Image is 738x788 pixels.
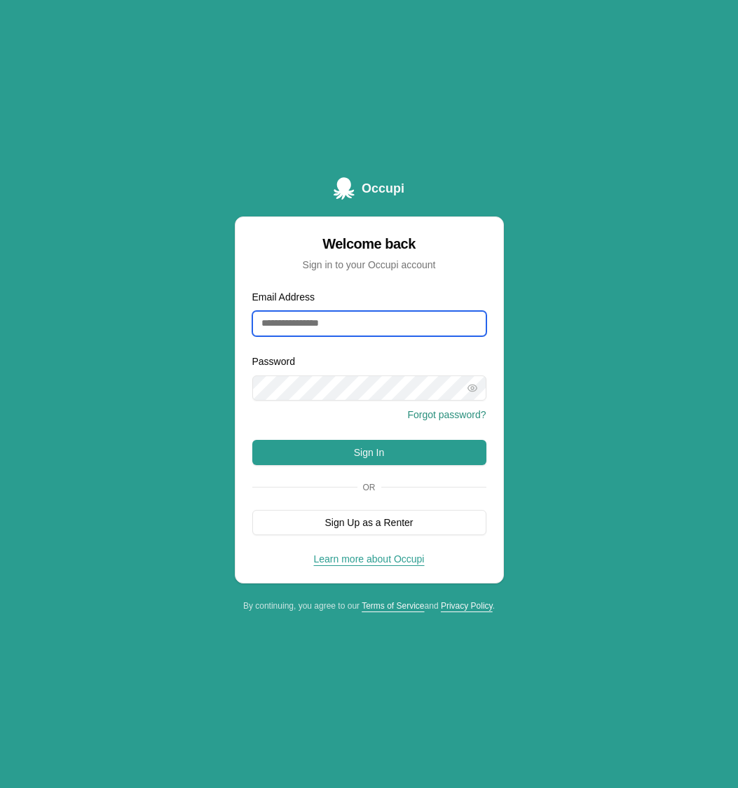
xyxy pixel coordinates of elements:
[252,234,486,254] div: Welcome back
[407,408,486,422] button: Forgot password?
[314,553,425,565] a: Learn more about Occupi
[441,601,493,611] a: Privacy Policy
[252,291,315,303] label: Email Address
[357,482,381,493] span: Or
[362,179,404,198] span: Occupi
[252,258,486,272] div: Sign in to your Occupi account
[235,600,504,611] div: By continuing, you agree to our and .
[252,440,486,465] button: Sign In
[252,356,295,367] label: Password
[252,510,486,535] button: Sign Up as a Renter
[362,601,424,611] a: Terms of Service
[334,177,404,200] a: Occupi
